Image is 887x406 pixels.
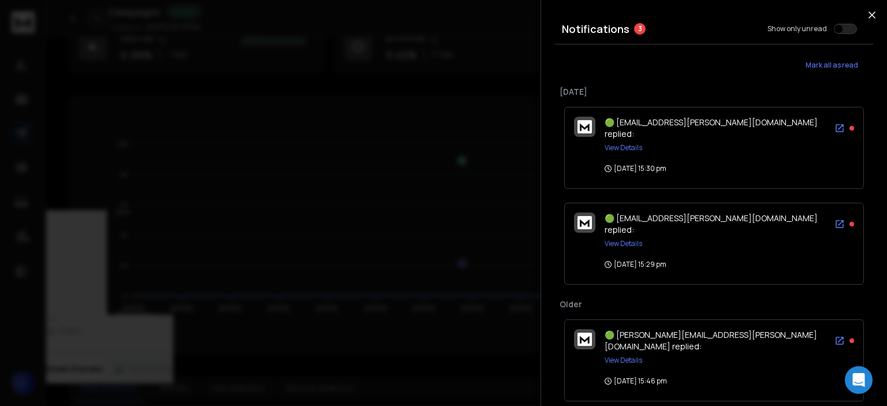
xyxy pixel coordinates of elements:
[806,61,858,70] span: Mark all as read
[767,24,827,33] label: Show only unread
[44,68,103,76] div: Domain Overview
[605,164,666,173] p: [DATE] 15:30 pm
[32,18,57,28] div: v 4.0.25
[605,260,666,269] p: [DATE] 15:29 pm
[577,216,592,229] img: logo
[634,23,646,35] span: 3
[605,356,642,365] button: View Details
[562,21,629,37] h3: Notifications
[577,333,592,346] img: logo
[115,67,124,76] img: tab_keywords_by_traffic_grey.svg
[560,86,869,98] p: [DATE]
[605,213,818,235] span: 🟢 [EMAIL_ADDRESS][PERSON_NAME][DOMAIN_NAME] replied:
[30,30,82,39] div: Domain: [URL]
[577,120,592,133] img: logo
[605,239,642,248] button: View Details
[605,117,818,139] span: 🟢 [EMAIL_ADDRESS][PERSON_NAME][DOMAIN_NAME] replied:
[18,30,28,39] img: website_grey.svg
[605,143,642,152] button: View Details
[31,67,40,76] img: tab_domain_overview_orange.svg
[560,299,869,310] p: Older
[128,68,195,76] div: Keywords by Traffic
[845,366,873,394] div: Open Intercom Messenger
[18,18,28,28] img: logo_orange.svg
[605,377,667,386] p: [DATE] 15:46 pm
[790,54,873,77] button: Mark all as read
[605,329,817,352] span: 🟢 [PERSON_NAME][EMAIL_ADDRESS][PERSON_NAME][DOMAIN_NAME] replied:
